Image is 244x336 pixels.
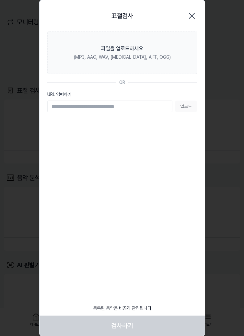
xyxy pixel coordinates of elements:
div: (MP3, AAC, WAV, [MEDICAL_DATA], AIFF, OGG) [74,54,170,61]
h2: 표절검사 [111,11,133,21]
div: OR [119,79,125,86]
label: URL 입력하기 [47,91,197,98]
div: 파일을 업로드하세요 [101,45,143,53]
div: 등록된 음악은 비공개 관리됩니다 [89,301,155,316]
